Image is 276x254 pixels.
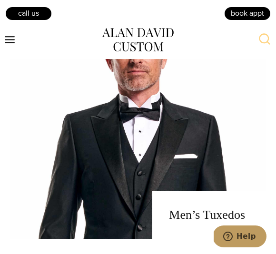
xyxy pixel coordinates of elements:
a: book appt [224,6,271,20]
iframe: Opens a widget where you can chat to one of our agents [214,225,266,249]
a: Call Us [5,6,52,20]
button: View Search Form [253,29,276,51]
img: alan david custom [102,28,174,51]
a: men's tuxedos [10,1,266,239]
